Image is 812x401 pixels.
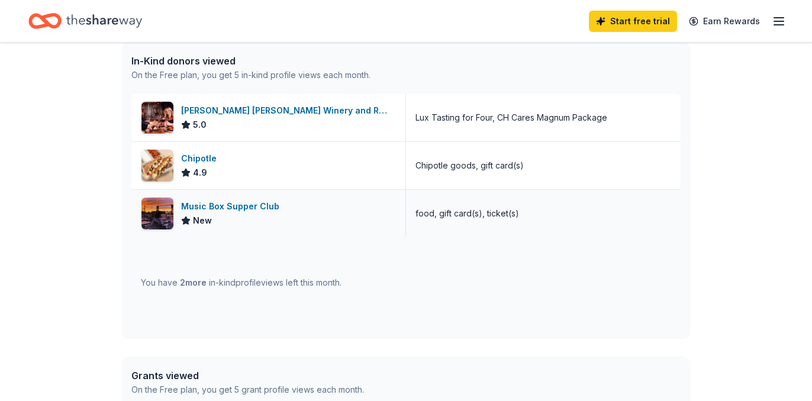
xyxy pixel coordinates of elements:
[181,104,396,118] div: [PERSON_NAME] [PERSON_NAME] Winery and Restaurants
[131,54,370,68] div: In-Kind donors viewed
[131,383,364,397] div: On the Free plan, you get 5 grant profile views each month.
[141,102,173,134] img: Image for Cooper's Hawk Winery and Restaurants
[141,150,173,182] img: Image for Chipotle
[181,151,221,166] div: Chipotle
[682,11,767,32] a: Earn Rewards
[415,206,519,221] div: food, gift card(s), ticket(s)
[181,199,284,214] div: Music Box Supper Club
[131,68,370,82] div: On the Free plan, you get 5 in-kind profile views each month.
[141,276,341,290] div: You have in-kind profile views left this month.
[193,166,207,180] span: 4.9
[193,214,212,228] span: New
[415,111,607,125] div: Lux Tasting for Four, CH Cares Magnum Package
[589,11,677,32] a: Start free trial
[131,368,364,383] div: Grants viewed
[141,198,173,229] img: Image for Music Box Supper Club
[180,277,207,287] span: 2 more
[193,118,207,132] span: 5.0
[415,159,524,173] div: Chipotle goods, gift card(s)
[28,7,142,35] a: Home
